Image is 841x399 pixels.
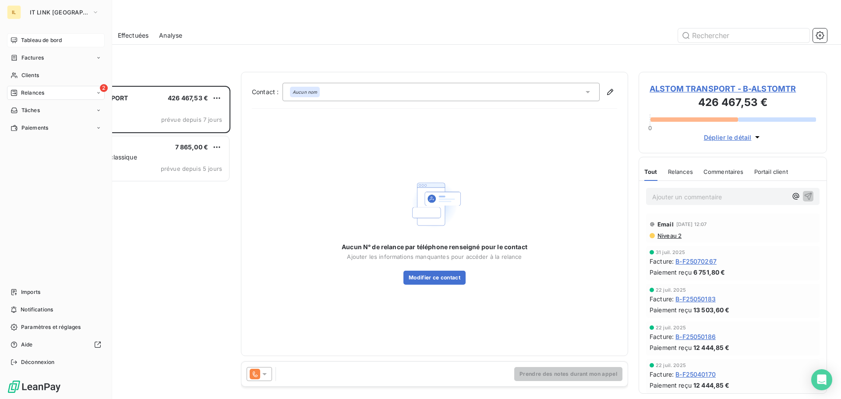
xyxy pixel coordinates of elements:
[118,31,149,40] span: Effectuées
[656,250,685,255] span: 31 juil. 2025
[754,168,788,175] span: Portail client
[21,106,40,114] span: Tâches
[704,133,752,142] span: Déplier le détail
[693,381,730,390] span: 12 444,85 €
[342,243,527,251] span: Aucun N° de relance par téléphone renseigné pour le contact
[811,369,832,390] div: Open Intercom Messenger
[650,83,816,95] span: ALSTOM TRANSPORT - B-ALSTOMTR
[21,54,44,62] span: Factures
[650,294,674,304] span: Facture :
[406,176,463,233] img: Empty state
[656,325,686,330] span: 22 juil. 2025
[650,332,674,341] span: Facture :
[21,288,40,296] span: Imports
[675,257,717,266] span: B-F25070267
[175,143,208,151] span: 7 865,00 €
[159,31,182,40] span: Analyse
[650,343,692,352] span: Paiement reçu
[347,253,522,260] span: Ajouter les informations manquantes pour accéder à la relance
[703,168,744,175] span: Commentaires
[7,5,21,19] div: IL
[650,257,674,266] span: Facture :
[168,94,208,102] span: 426 467,53 €
[648,124,652,131] span: 0
[293,89,317,95] em: Aucun nom
[650,381,692,390] span: Paiement reçu
[21,358,55,366] span: Déconnexion
[676,222,707,227] span: [DATE] 12:07
[7,380,61,394] img: Logo LeanPay
[693,343,730,352] span: 12 444,85 €
[693,305,730,314] span: 13 503,60 €
[650,268,692,277] span: Paiement reçu
[514,367,622,381] button: Prendre des notes durant mon appel
[657,221,674,228] span: Email
[161,116,222,123] span: prévue depuis 7 jours
[668,168,693,175] span: Relances
[650,305,692,314] span: Paiement reçu
[21,323,81,331] span: Paramètres et réglages
[7,338,105,352] a: Aide
[675,332,716,341] span: B-F25050186
[21,341,33,349] span: Aide
[161,165,222,172] span: prévue depuis 5 jours
[252,88,283,96] label: Contact :
[675,294,716,304] span: B-F25050183
[21,124,48,132] span: Paiements
[701,132,765,142] button: Déplier le détail
[678,28,809,42] input: Rechercher
[656,363,686,368] span: 22 juil. 2025
[42,86,230,399] div: grid
[675,370,716,379] span: B-F25040170
[100,84,108,92] span: 2
[650,370,674,379] span: Facture :
[693,268,725,277] span: 6 751,80 €
[21,36,62,44] span: Tableau de bord
[21,89,44,97] span: Relances
[650,95,816,112] h3: 426 467,53 €
[403,271,466,285] button: Modifier ce contact
[21,306,53,314] span: Notifications
[30,9,88,16] span: IT LINK [GEOGRAPHIC_DATA]
[657,232,682,239] span: Niveau 2
[644,168,657,175] span: Tout
[21,71,39,79] span: Clients
[656,287,686,293] span: 22 juil. 2025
